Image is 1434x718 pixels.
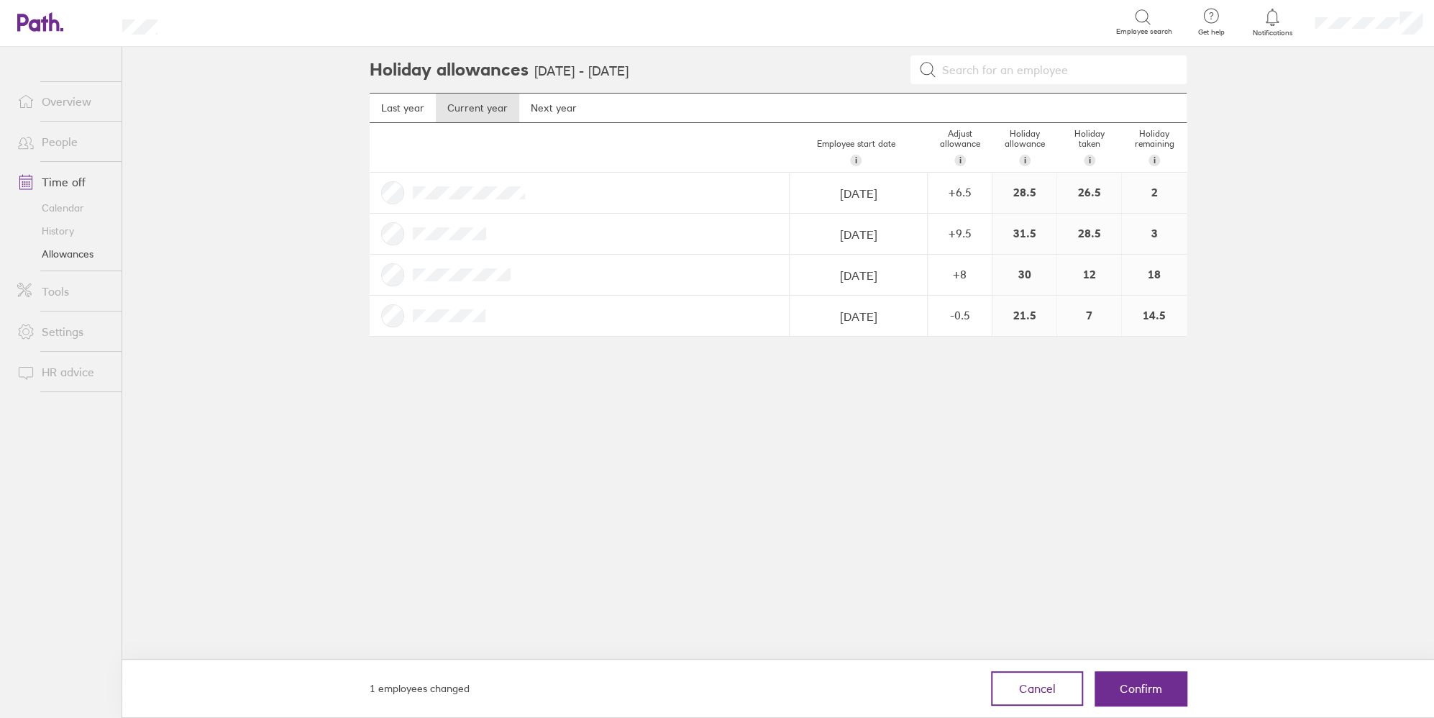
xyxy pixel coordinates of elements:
div: 18 [1122,255,1187,295]
div: 2 [1122,173,1187,213]
button: Cancel [991,671,1083,706]
div: + 9.5 [928,227,991,240]
a: Notifications [1249,7,1296,37]
h2: Holiday allowances [370,47,529,93]
a: People [6,127,122,156]
input: dd/mm/yyyy [790,173,926,214]
div: + 6.5 [928,186,991,199]
div: 1 employees changed [370,681,470,696]
div: Employee start date [784,133,928,172]
span: Cancel [1019,682,1056,695]
div: 12 [1057,255,1121,295]
span: i [1089,155,1091,166]
div: + 8 [928,268,991,281]
div: 3 [1122,214,1187,254]
a: Tools [6,277,122,306]
span: i [855,155,857,166]
div: Adjust allowance [928,123,992,172]
div: Holiday remaining [1122,123,1187,172]
div: 21.5 [992,296,1056,336]
a: Time off [6,168,122,196]
div: 31.5 [992,214,1056,254]
a: Calendar [6,196,122,219]
div: -0.5 [928,309,991,322]
a: HR advice [6,358,122,386]
span: i [1024,155,1026,166]
input: dd/mm/yyyy [790,255,926,296]
span: Confirm [1120,682,1162,695]
a: History [6,219,122,242]
input: Search for an employee [936,56,1178,83]
button: Confirm [1095,671,1187,706]
span: Get help [1188,28,1235,37]
span: Notifications [1249,29,1296,37]
a: Last year [370,94,436,122]
div: Holiday taken [1057,123,1122,172]
span: Employee search [1116,27,1172,36]
a: Current year [436,94,519,122]
div: 30 [992,255,1056,295]
a: Overview [6,87,122,116]
input: dd/mm/yyyy [790,296,926,337]
a: Allowances [6,242,122,265]
div: 26.5 [1057,173,1121,213]
div: Holiday allowance [992,123,1057,172]
a: Next year [519,94,588,122]
span: i [959,155,962,166]
div: 28.5 [992,173,1056,213]
div: 28.5 [1057,214,1121,254]
div: 14.5 [1122,296,1187,336]
div: 7 [1057,296,1121,336]
div: Search [196,15,233,28]
input: dd/mm/yyyy [790,214,926,255]
a: Settings [6,317,122,346]
h3: [DATE] - [DATE] [534,64,629,79]
span: i [1154,155,1156,166]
